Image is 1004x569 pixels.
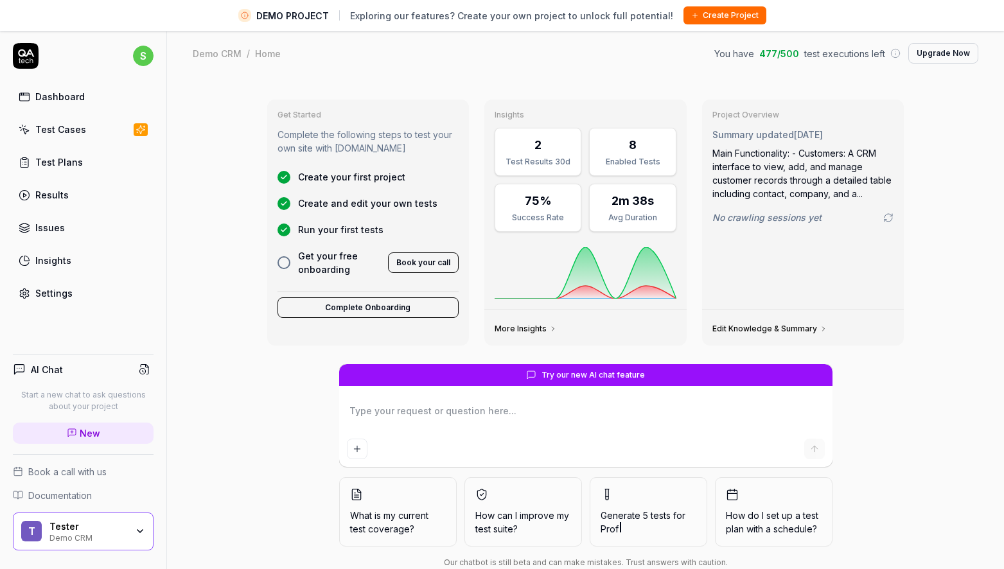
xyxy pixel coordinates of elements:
a: Dashboard [13,84,154,109]
a: Book your call [388,255,459,268]
a: Test Plans [13,150,154,175]
span: DEMO PROJECT [256,9,329,22]
a: Test Cases [13,117,154,142]
div: 2m 38s [612,192,654,209]
div: Issues [35,221,65,234]
p: Start a new chat to ask questions about your project [13,389,154,412]
a: Issues [13,215,154,240]
span: Documentation [28,489,92,502]
button: Upgrade Now [908,43,978,64]
span: No crawling sessions yet [712,211,822,224]
span: Generate 5 tests for [601,509,696,536]
div: Avg Duration [597,212,667,223]
button: How do I set up a test plan with a schedule? [715,477,832,547]
span: 477 / 500 [759,47,799,60]
h3: Project Overview [712,110,894,120]
div: Main Functionality: - Customers: A CRM interface to view, add, and manage customer records throug... [712,146,894,200]
span: s [133,46,154,66]
span: Prof [601,523,619,534]
span: What is my current test coverage? [350,509,446,536]
h3: Insights [495,110,676,120]
button: Complete Onboarding [277,297,459,318]
span: Run your first tests [298,223,383,236]
a: New [13,423,154,444]
div: Test Cases [35,123,86,136]
span: Create and edit your own tests [298,197,437,210]
a: Results [13,182,154,207]
div: 8 [629,136,637,153]
div: Enabled Tests [597,156,667,168]
span: test executions left [804,47,885,60]
div: Success Rate [503,212,573,223]
span: Get your free onboarding [298,249,381,276]
a: More Insights [495,324,557,334]
div: Demo CRM [49,532,127,542]
span: You have [714,47,754,60]
a: Go to crawling settings [883,213,894,223]
div: 2 [534,136,542,153]
a: Settings [13,281,154,306]
button: s [133,43,154,69]
div: Tester [49,521,127,532]
div: / [247,47,250,60]
h4: AI Chat [31,363,63,376]
a: Documentation [13,489,154,502]
button: How can I improve my test suite? [464,477,582,547]
button: Add attachment [347,439,367,459]
button: Generate 5 tests forProf [590,477,707,547]
span: Exploring our features? Create your own project to unlock full potential! [350,9,673,22]
div: Demo CRM [193,47,242,60]
span: How do I set up a test plan with a schedule? [726,509,822,536]
a: Edit Knowledge & Summary [712,324,827,334]
div: 75% [525,192,552,209]
button: What is my current test coverage? [339,477,457,547]
p: Complete the following steps to test your own site with [DOMAIN_NAME] [277,128,459,155]
span: New [80,426,100,440]
div: Settings [35,286,73,300]
div: Test Results 30d [503,156,573,168]
span: Create your first project [298,170,405,184]
div: Insights [35,254,71,267]
a: Insights [13,248,154,273]
span: T [21,521,42,541]
button: Book your call [388,252,459,273]
div: Home [255,47,281,60]
div: Results [35,188,69,202]
span: Summary updated [712,129,794,140]
h3: Get Started [277,110,459,120]
time: [DATE] [794,129,823,140]
span: How can I improve my test suite? [475,509,571,536]
div: Test Plans [35,155,83,169]
button: TTesterDemo CRM [13,512,154,551]
a: Book a call with us [13,465,154,478]
div: Dashboard [35,90,85,103]
button: Create Project [683,6,766,24]
span: Book a call with us [28,465,107,478]
span: Try our new AI chat feature [542,369,645,381]
div: Our chatbot is still beta and can make mistakes. Trust answers with caution. [339,557,832,568]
